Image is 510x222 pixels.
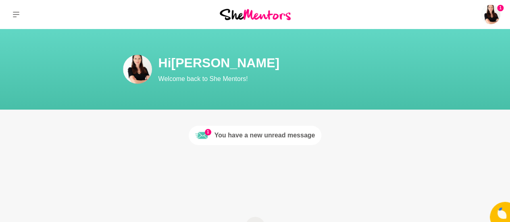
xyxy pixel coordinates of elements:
[158,55,449,71] h1: Hi [PERSON_NAME]
[481,5,500,24] img: Catherine Poffe
[220,9,291,20] img: She Mentors Logo
[158,74,449,84] p: Welcome back to She Mentors!
[214,131,315,140] div: You have a new unread message
[195,129,208,142] img: Unread message
[497,5,504,11] span: 1
[189,126,322,145] a: 1Unread messageYou have a new unread message
[123,55,152,84] img: Catherine Poffe
[205,129,211,135] span: 1
[481,5,500,24] a: Catherine Poffe1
